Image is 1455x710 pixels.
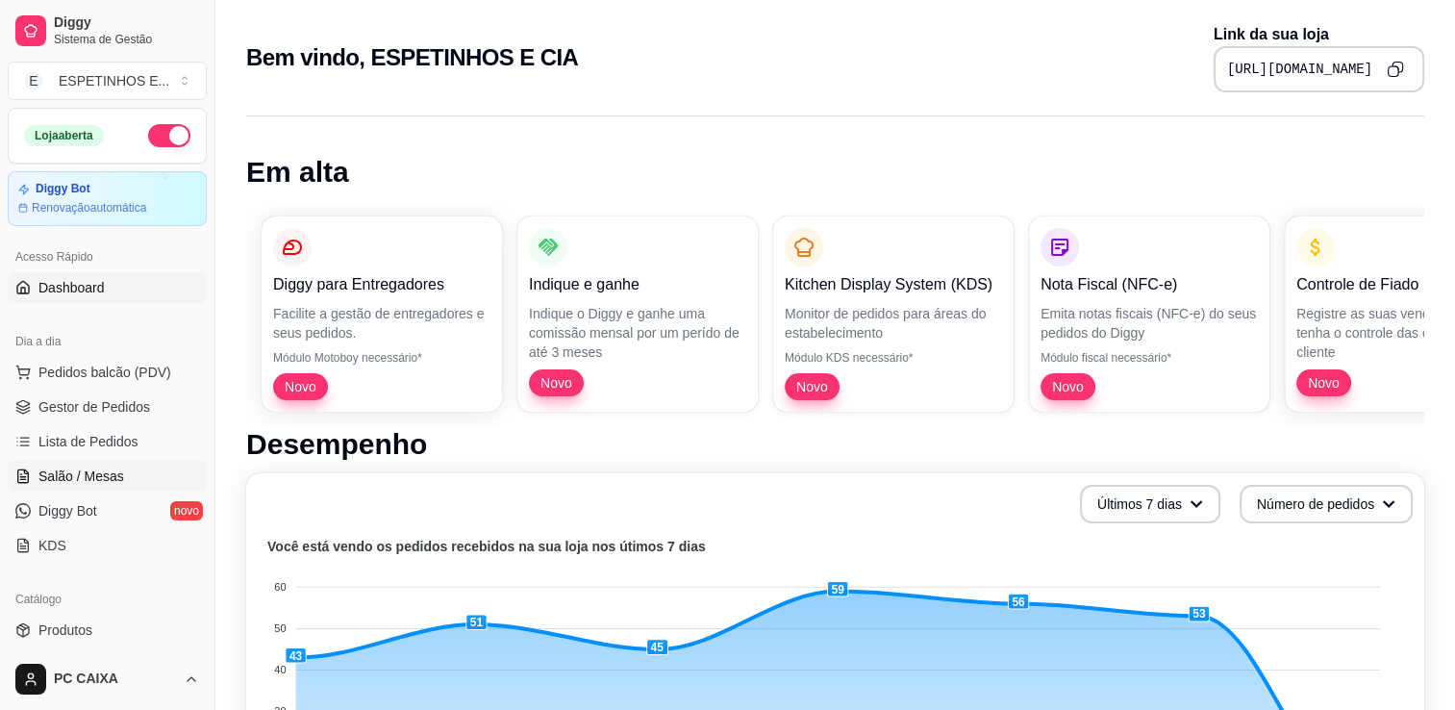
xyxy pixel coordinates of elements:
[8,426,207,457] a: Lista de Pedidos
[273,273,490,296] p: Diggy para Entregadores
[38,536,66,555] span: KDS
[38,621,92,640] span: Produtos
[38,278,105,297] span: Dashboard
[148,124,190,147] button: Alterar Status
[785,350,1002,366] p: Módulo KDS necessário*
[1080,485,1220,523] button: Últimos 7 dias
[273,304,490,342] p: Facilite a gestão de entregadores e seus pedidos.
[1041,273,1258,296] p: Nota Fiscal (NFC-e)
[8,8,207,54] a: DiggySistema de Gestão
[246,427,1424,462] h1: Desempenho
[246,155,1424,190] h1: Em alta
[1041,350,1258,366] p: Módulo fiscal necessário*
[529,304,746,362] p: Indique o Diggy e ganhe uma comissão mensal por um perído de até 3 meses
[246,42,578,73] h2: Bem vindo, ESPETINHOS E CIA
[273,350,490,366] p: Módulo Motoboy necessário*
[277,377,324,396] span: Novo
[529,273,746,296] p: Indique e ganhe
[24,125,104,146] div: Loja aberta
[8,62,207,100] button: Select a team
[274,664,286,675] tspan: 40
[8,241,207,272] div: Acesso Rápido
[1380,54,1411,85] button: Copy to clipboard
[38,432,138,451] span: Lista de Pedidos
[38,363,171,382] span: Pedidos balcão (PDV)
[8,272,207,303] a: Dashboard
[789,377,836,396] span: Novo
[8,326,207,357] div: Dia a dia
[8,171,207,226] a: Diggy BotRenovaçãoautomática
[24,71,43,90] span: E
[8,584,207,615] div: Catálogo
[517,216,758,412] button: Indique e ganheIndique o Diggy e ganhe uma comissão mensal por um perído de até 3 mesesNovo
[8,615,207,646] a: Produtos
[8,530,207,561] a: KDS
[1240,485,1413,523] button: Número de pedidos
[54,671,176,688] span: PC CAIXA
[8,656,207,702] button: PC CAIXA
[785,304,1002,342] p: Monitor de pedidos para áreas do estabelecimento
[38,501,97,520] span: Diggy Bot
[773,216,1014,412] button: Kitchen Display System (KDS)Monitor de pedidos para áreas do estabelecimentoMódulo KDS necessário...
[785,273,1002,296] p: Kitchen Display System (KDS)
[1041,304,1258,342] p: Emita notas fiscais (NFC-e) do seus pedidos do Diggy
[274,581,286,593] tspan: 60
[8,392,207,422] a: Gestor de Pedidos
[38,397,150,417] span: Gestor de Pedidos
[8,461,207,492] a: Salão / Mesas
[38,467,124,486] span: Salão / Mesas
[59,71,169,90] div: ESPETINHOS E ...
[1300,373,1347,393] span: Novo
[36,182,90,196] article: Diggy Bot
[533,373,580,393] span: Novo
[267,539,706,554] text: Você está vendo os pedidos recebidos na sua loja nos útimos 7 dias
[8,495,207,526] a: Diggy Botnovo
[54,14,199,32] span: Diggy
[8,357,207,388] button: Pedidos balcão (PDV)
[274,622,286,634] tspan: 50
[1227,60,1372,79] pre: [URL][DOMAIN_NAME]
[54,32,199,47] span: Sistema de Gestão
[32,200,146,216] article: Renovação automática
[1044,377,1091,396] span: Novo
[262,216,502,412] button: Diggy para EntregadoresFacilite a gestão de entregadores e seus pedidos.Módulo Motoboy necessário...
[1029,216,1269,412] button: Nota Fiscal (NFC-e)Emita notas fiscais (NFC-e) do seus pedidos do DiggyMódulo fiscal necessário*Novo
[1214,23,1424,46] p: Link da sua loja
